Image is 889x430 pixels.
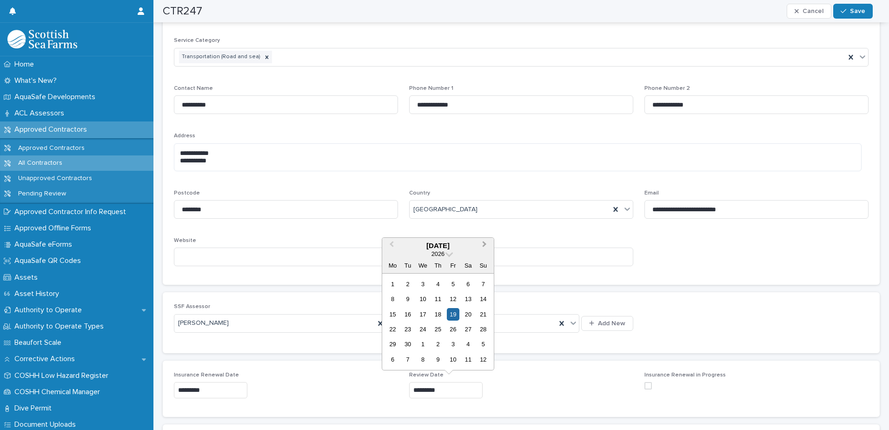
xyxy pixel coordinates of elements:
span: [PERSON_NAME] [178,318,229,328]
span: SSF Assessor [174,304,210,309]
div: Choose Saturday, 20 June 2026 [462,308,474,321]
div: Choose Monday, 22 June 2026 [386,323,399,336]
span: [GEOGRAPHIC_DATA] [413,205,478,215]
div: Choose Wednesday, 8 July 2026 [417,353,429,366]
div: Choose Saturday, 4 July 2026 [462,338,474,350]
div: Choose Wednesday, 17 June 2026 [417,308,429,321]
div: Fr [447,259,459,272]
p: Corrective Actions [11,355,82,363]
div: Choose Sunday, 5 July 2026 [477,338,490,350]
div: Choose Tuesday, 23 June 2026 [401,323,414,336]
p: Asset History [11,289,66,298]
p: What's New? [11,76,64,85]
span: Phone Number 2 [644,86,690,91]
div: Choose Thursday, 4 June 2026 [431,278,444,290]
span: Email [644,190,659,196]
div: We [417,259,429,272]
div: Choose Monday, 1 June 2026 [386,278,399,290]
p: Approved Offline Forms [11,224,99,233]
p: Pending Review [11,190,73,198]
p: Authority to Operate Types [11,322,111,331]
div: month 2026-06 [385,276,491,367]
div: Choose Saturday, 11 July 2026 [462,353,474,366]
p: Unapproved Contractors [11,175,100,182]
p: All Contractors [11,159,70,167]
div: Choose Sunday, 21 June 2026 [477,308,490,321]
span: Postcode [174,190,200,196]
div: Choose Monday, 29 June 2026 [386,338,399,350]
span: Cancel [803,8,823,14]
span: Review Date [409,372,444,378]
div: [DATE] [382,242,494,250]
div: Choose Monday, 6 July 2026 [386,353,399,366]
div: Choose Wednesday, 24 June 2026 [417,323,429,336]
div: Choose Sunday, 14 June 2026 [477,293,490,305]
p: Approved Contractors [11,125,94,134]
p: ACL Assessors [11,109,72,118]
span: Add New [598,320,625,327]
p: Approved Contractor Info Request [11,208,133,216]
div: Choose Tuesday, 30 June 2026 [401,338,414,350]
div: Choose Friday, 19 June 2026 [447,308,459,321]
span: Service Category [174,38,220,43]
p: Approved Contractors [11,144,92,152]
div: Choose Saturday, 13 June 2026 [462,293,474,305]
div: Th [431,259,444,272]
button: Previous Month [383,239,398,254]
div: Choose Wednesday, 3 June 2026 [417,278,429,290]
div: Choose Friday, 12 June 2026 [447,293,459,305]
span: Insurance Renewal Date [174,372,239,378]
div: Choose Wednesday, 10 June 2026 [417,293,429,305]
span: 2026 [431,250,444,257]
div: Choose Tuesday, 7 July 2026 [401,353,414,366]
p: COSHH Low Hazard Register [11,371,116,380]
div: Choose Friday, 5 June 2026 [447,278,459,290]
div: Choose Sunday, 7 June 2026 [477,278,490,290]
div: Choose Tuesday, 9 June 2026 [401,293,414,305]
button: Next Month [478,239,493,254]
span: Country [409,190,430,196]
p: Home [11,60,41,69]
span: Save [850,8,865,14]
span: Phone Number 1 [409,86,453,91]
div: Choose Tuesday, 2 June 2026 [401,278,414,290]
p: Dive Permit [11,404,59,413]
div: Su [477,259,490,272]
div: Choose Monday, 15 June 2026 [386,308,399,321]
img: bPIBxiqnSb2ggTQWdOVV [7,30,77,48]
button: Save [833,4,873,19]
div: Choose Wednesday, 1 July 2026 [417,338,429,350]
div: Tu [401,259,414,272]
div: Choose Thursday, 18 June 2026 [431,308,444,321]
span: Website [174,238,196,243]
p: Document Uploads [11,420,83,429]
span: Contact Name [174,86,213,91]
div: Choose Thursday, 9 July 2026 [431,353,444,366]
div: Choose Thursday, 2 July 2026 [431,338,444,350]
p: AquaSafe QR Codes [11,256,88,265]
p: Assets [11,273,45,282]
p: COSHH Chemical Manager [11,388,107,396]
div: Choose Friday, 26 June 2026 [447,323,459,336]
div: Choose Thursday, 25 June 2026 [431,323,444,336]
div: Choose Sunday, 28 June 2026 [477,323,490,336]
div: Choose Thursday, 11 June 2026 [431,293,444,305]
div: Choose Friday, 10 July 2026 [447,353,459,366]
div: Choose Saturday, 27 June 2026 [462,323,474,336]
span: Insurance Renewal in Progress [644,372,726,378]
div: Choose Tuesday, 16 June 2026 [401,308,414,321]
div: Choose Saturday, 6 June 2026 [462,278,474,290]
p: AquaSafe eForms [11,240,80,249]
div: Sa [462,259,474,272]
p: AquaSafe Developments [11,93,103,101]
div: Mo [386,259,399,272]
p: Beaufort Scale [11,338,69,347]
button: Cancel [787,4,831,19]
div: Choose Monday, 8 June 2026 [386,293,399,305]
p: Authority to Operate [11,306,89,315]
div: Choose Friday, 3 July 2026 [447,338,459,350]
h2: CTR247 [163,5,202,18]
span: Address [174,133,195,139]
div: Choose Sunday, 12 July 2026 [477,353,490,366]
button: Add New [581,316,633,331]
